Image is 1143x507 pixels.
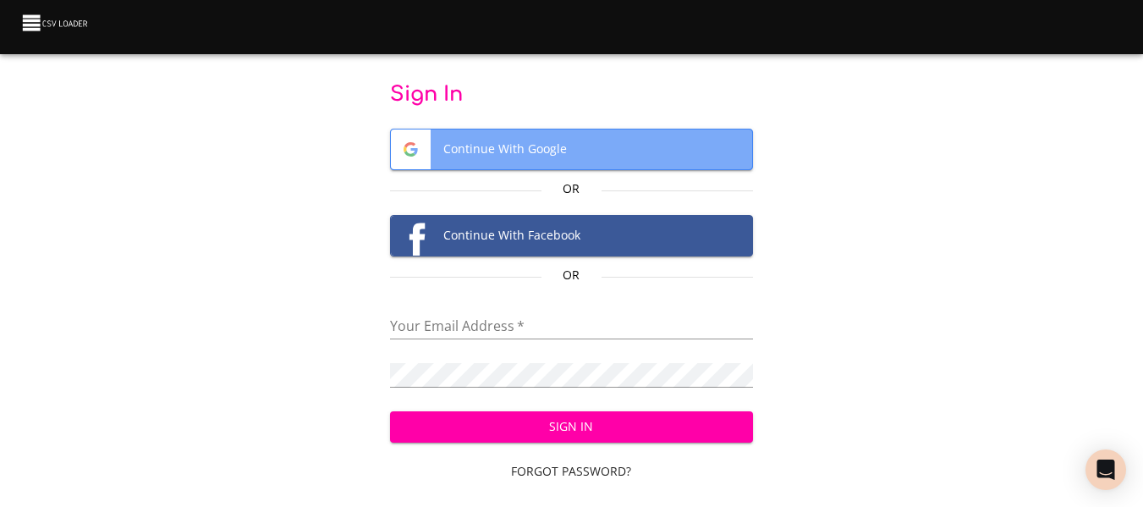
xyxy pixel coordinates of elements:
[397,461,746,482] span: Forgot Password?
[391,130,431,169] img: Google logo
[541,267,602,284] p: Or
[390,129,753,170] button: Google logoContinue With Google
[391,130,752,169] span: Continue With Google
[1085,449,1126,490] div: Open Intercom Messenger
[391,216,431,256] img: Facebook logo
[20,11,91,35] img: CSV Loader
[541,180,602,197] p: Or
[390,411,753,443] button: Sign In
[391,216,752,256] span: Continue With Facebook
[390,81,753,108] p: Sign In
[390,215,753,256] button: Facebook logoContinue With Facebook
[390,456,753,488] a: Forgot Password?
[404,416,739,438] span: Sign In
